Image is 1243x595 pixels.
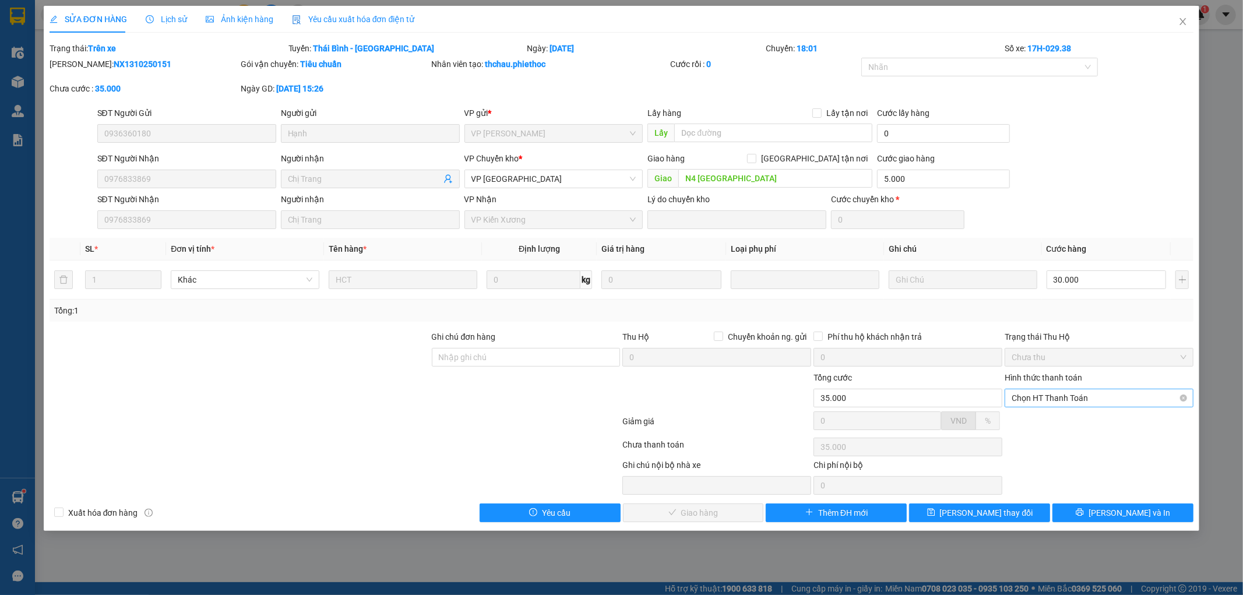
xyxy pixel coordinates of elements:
li: 237 [PERSON_NAME] , [GEOGRAPHIC_DATA] [109,29,487,43]
li: Hotline: 1900 3383, ĐT/Zalo : 0862837383 [109,43,487,58]
label: Cước giao hàng [877,154,935,163]
span: clock-circle [146,15,154,23]
div: Chuyến: [765,42,1003,55]
div: Chưa thanh toán [622,438,813,459]
span: SL [85,244,94,254]
div: Gói vận chuyển: [241,58,429,71]
img: icon [292,15,301,24]
span: [PERSON_NAME] thay đổi [940,506,1033,519]
input: Dọc đường [674,124,872,142]
b: Thái Bình - [GEOGRAPHIC_DATA] [314,44,435,53]
div: Số xe: [1003,42,1195,55]
span: Ảnh kiện hàng [206,15,273,24]
button: checkGiao hàng [623,504,764,522]
input: VD: Bàn, Ghế [329,270,477,289]
span: VP Chuyển kho [464,154,519,163]
span: Định lượng [519,244,560,254]
span: info-circle [145,509,153,517]
div: Ghi chú nội bộ nhà xe [622,459,811,476]
button: printer[PERSON_NAME] và In [1052,504,1193,522]
span: Phí thu hộ khách nhận trả [823,330,927,343]
input: Ghi Chú [889,270,1037,289]
div: Ngày: [526,42,765,55]
b: thchau.phiethoc [485,59,546,69]
b: NX1310250151 [114,59,171,69]
div: Người nhận [281,152,460,165]
b: 17H-029.38 [1027,44,1071,53]
button: delete [54,270,73,289]
div: Trạng thái Thu Hộ [1005,330,1193,343]
b: 18:01 [797,44,818,53]
input: Cước lấy hàng [877,124,1010,143]
div: VP Nhận [464,193,643,206]
b: GỬI : VP [GEOGRAPHIC_DATA] [15,85,174,124]
b: 0 [706,59,711,69]
span: printer [1076,508,1084,517]
span: Xuất hóa đơn hàng [64,506,143,519]
span: VP Thái Bình [471,170,636,188]
span: Tên hàng [329,244,367,254]
span: Khác [178,271,312,288]
span: edit [50,15,58,23]
button: save[PERSON_NAME] thay đổi [909,504,1050,522]
b: Trên xe [88,44,116,53]
span: [PERSON_NAME] và In [1089,506,1170,519]
input: Cước giao hàng [877,170,1010,188]
b: [DATE] [550,44,575,53]
span: plus [805,508,814,517]
span: Lấy tận nơi [822,107,872,119]
span: user-add [443,174,453,184]
span: Giao [647,169,678,188]
div: Ngày GD: [241,82,429,95]
span: Lấy [647,124,674,142]
span: VP Kiến Xương [471,211,636,228]
div: Chưa cước : [50,82,238,95]
span: Lấy hàng [647,108,681,118]
span: Lịch sử [146,15,187,24]
span: Thu Hộ [622,332,649,341]
button: Close [1167,6,1199,38]
div: Người gửi [281,107,460,119]
div: SĐT Người Nhận [97,193,276,206]
span: Chọn HT Thanh Toán [1012,389,1186,407]
span: exclamation-circle [529,508,537,517]
div: Người nhận [281,193,460,206]
div: Lý do chuyển kho [647,193,826,206]
span: Chuyển khoản ng. gửi [723,330,811,343]
label: Ghi chú đơn hàng [432,332,496,341]
span: kg [580,270,592,289]
div: Giảm giá [622,415,813,435]
div: Tổng: 1 [54,304,480,317]
th: Loại phụ phí [726,238,884,260]
b: Tiêu chuẩn [300,59,341,69]
span: [GEOGRAPHIC_DATA] tận nơi [756,152,872,165]
div: [PERSON_NAME]: [50,58,238,71]
th: Ghi chú [884,238,1042,260]
span: Yêu cầu xuất hóa đơn điện tử [292,15,415,24]
span: save [927,508,935,517]
input: 0 [601,270,721,289]
input: Dọc đường [678,169,872,188]
img: logo.jpg [15,15,73,73]
div: SĐT Người Gửi [97,107,276,119]
div: Cước chuyển kho [831,193,964,206]
div: VP gửi [464,107,643,119]
input: Ghi chú đơn hàng [432,348,621,367]
button: exclamation-circleYêu cầu [480,504,621,522]
span: Cước hàng [1047,244,1087,254]
span: Giao hàng [647,154,685,163]
span: Tổng cước [814,373,852,382]
button: plus [1175,270,1189,289]
b: 35.000 [95,84,121,93]
span: VND [950,416,967,425]
div: Cước rồi : [670,58,859,71]
span: close-circle [1180,395,1187,402]
span: % [985,416,991,425]
div: Chi phí nội bộ [814,459,1002,476]
div: Trạng thái: [48,42,287,55]
span: Đơn vị tính [171,244,214,254]
span: close [1178,17,1188,26]
div: SĐT Người Nhận [97,152,276,165]
b: [DATE] 15:26 [276,84,323,93]
span: Yêu cầu [542,506,571,519]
